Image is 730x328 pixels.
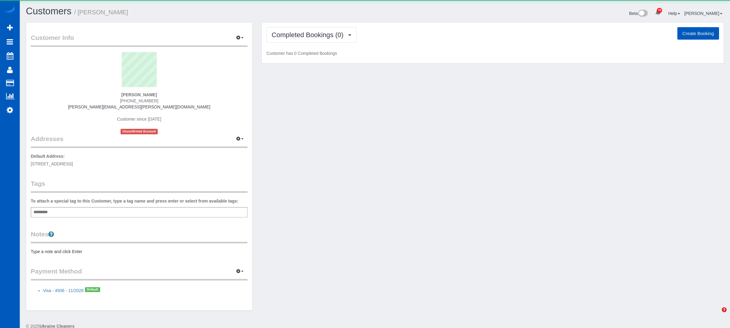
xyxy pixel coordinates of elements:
[31,198,238,204] label: To attach a special tag to this Customer, type a tag name and press enter or select from availabl...
[638,10,648,18] img: New interface
[117,117,161,122] span: Customer since [DATE]
[684,11,722,16] a: [PERSON_NAME]
[31,33,247,47] legend: Customer Info
[677,27,719,40] button: Create Booking
[668,11,680,16] a: Help
[85,287,100,292] span: Default
[709,307,724,322] iframe: Intercom live chat
[652,6,664,19] a: 39
[43,288,84,293] a: Visa - 4506 - 11/2028
[74,9,128,16] small: / [PERSON_NAME]
[31,153,65,159] label: Default Address:
[31,230,247,243] legend: Notes
[657,8,662,13] span: 39
[26,6,72,16] a: Customers
[120,98,158,103] span: [PHONE_NUMBER]
[121,92,157,97] strong: [PERSON_NAME]
[266,50,719,56] p: Customer has 0 Completed Bookings
[31,161,73,166] span: [STREET_ADDRESS]
[722,307,727,312] span: 3
[629,11,648,16] a: Beta
[31,249,247,255] pre: Type a note and click Enter
[266,27,356,43] button: Completed Bookings (0)
[31,267,247,280] legend: Payment Method
[4,6,16,15] img: Automaid Logo
[121,129,158,134] span: Unconfirmed Account
[31,179,247,193] legend: Tags
[272,31,346,39] span: Completed Bookings (0)
[68,104,210,109] a: [PERSON_NAME][EMAIL_ADDRESS][PERSON_NAME][DOMAIN_NAME]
